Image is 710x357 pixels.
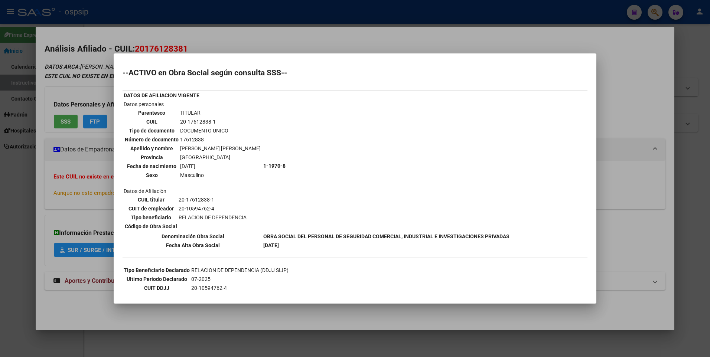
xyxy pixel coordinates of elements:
[124,162,179,170] th: Fecha de nacimiento
[180,127,261,135] td: DOCUMENTO UNICO
[123,232,262,240] th: Denominación Obra Social
[263,233,509,239] b: OBRA SOCIAL DEL PERSONAL DE SEGURIDAD COMERCIAL, INDUSTRIAL E INVESTIGACIONES PRIVADAS
[685,332,703,350] iframe: Intercom live chat
[124,204,177,213] th: CUIT de empleador
[180,144,261,153] td: [PERSON_NAME] [PERSON_NAME]
[123,241,262,249] th: Fecha Alta Obra Social
[191,266,454,274] td: RELACION DE DEPENDENCIA (DDJJ SIJP)
[123,266,190,274] th: Tipo Beneficiario Declarado
[124,135,179,144] th: Número de documento
[124,171,179,179] th: Sexo
[180,153,261,161] td: [GEOGRAPHIC_DATA]
[180,118,261,126] td: 20-17612838-1
[263,163,286,169] b: 1-1970-8
[124,144,179,153] th: Apellido y nombre
[123,275,190,283] th: Ultimo Período Declarado
[124,92,199,98] b: DATOS DE AFILIACION VIGENTE
[178,204,247,213] td: 20-10594762-4
[124,222,177,230] th: Código de Obra Social
[180,135,261,144] td: 17612838
[178,213,247,222] td: RELACION DE DEPENDENCIA
[191,284,454,292] td: 20-10594762-4
[263,242,279,248] b: [DATE]
[124,196,177,204] th: CUIL titular
[124,153,179,161] th: Provincia
[124,127,179,135] th: Tipo de documento
[180,171,261,179] td: Masculino
[180,162,261,170] td: [DATE]
[123,284,190,292] th: CUIT DDJJ
[180,109,261,117] td: TITULAR
[124,213,177,222] th: Tipo beneficiario
[191,275,454,283] td: 07-2025
[123,293,190,301] th: Obra Social DDJJ
[123,69,587,76] h2: --ACTIVO en Obra Social según consulta SSS--
[123,100,262,232] td: Datos personales Datos de Afiliación
[191,293,454,301] td: 119708-OBRA SOCIAL DEL PERSONAL DE SEGURIDAD COMERCIAL, INDUSTRIAL E INVESTIGACIONES PRIVADAS
[178,196,247,204] td: 20-17612838-1
[124,109,179,117] th: Parentesco
[124,118,179,126] th: CUIL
